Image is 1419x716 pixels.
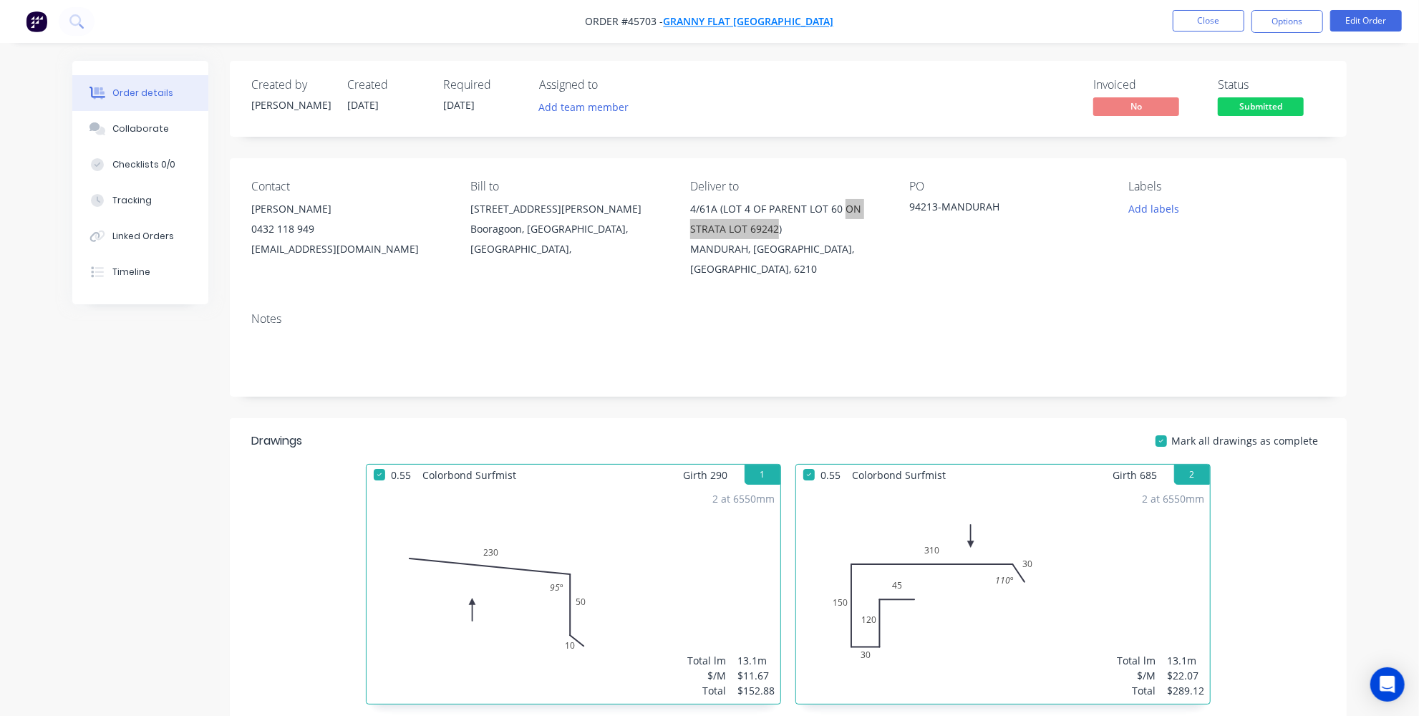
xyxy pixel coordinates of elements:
[26,11,47,32] img: Factory
[1129,180,1325,193] div: Labels
[251,97,330,112] div: [PERSON_NAME]
[1218,97,1304,119] button: Submitted
[112,87,173,100] div: Order details
[1167,668,1204,683] div: $22.07
[687,653,726,668] div: Total lm
[251,78,330,92] div: Created by
[470,199,667,259] div: [STREET_ADDRESS][PERSON_NAME]Booragoon, [GEOGRAPHIC_DATA], [GEOGRAPHIC_DATA],
[72,254,208,290] button: Timeline
[470,199,667,219] div: [STREET_ADDRESS][PERSON_NAME]
[251,239,447,259] div: [EMAIL_ADDRESS][DOMAIN_NAME]
[1218,78,1325,92] div: Status
[72,111,208,147] button: Collaborate
[72,147,208,183] button: Checklists 0/0
[909,199,1088,219] div: 94213-MANDURAH
[470,219,667,259] div: Booragoon, [GEOGRAPHIC_DATA], [GEOGRAPHIC_DATA],
[251,432,302,450] div: Drawings
[443,98,475,112] span: [DATE]
[112,230,174,243] div: Linked Orders
[112,194,152,207] div: Tracking
[909,180,1105,193] div: PO
[251,312,1325,326] div: Notes
[690,199,886,239] div: 4/61A (LOT 4 OF PARENT LOT 60 ON STRATA LOT 69242)
[251,199,447,219] div: [PERSON_NAME]
[1171,433,1318,448] span: Mark all drawings as complete
[367,485,780,704] div: 0230501095º2 at 6550mmTotal lm$/MTotal13.1m$11.67$152.88
[539,78,682,92] div: Assigned to
[470,180,667,193] div: Bill to
[687,683,726,698] div: Total
[347,78,426,92] div: Created
[417,465,522,485] span: Colorbond Surfmist
[1251,10,1323,33] button: Options
[690,239,886,279] div: MANDURAH, [GEOGRAPHIC_DATA], [GEOGRAPHIC_DATA], 6210
[347,98,379,112] span: [DATE]
[690,199,886,279] div: 4/61A (LOT 4 OF PARENT LOT 60 ON STRATA LOT 69242)MANDURAH, [GEOGRAPHIC_DATA], [GEOGRAPHIC_DATA],...
[1167,683,1204,698] div: $289.12
[1093,78,1201,92] div: Invoiced
[443,78,522,92] div: Required
[539,97,636,117] button: Add team member
[737,683,775,698] div: $152.88
[251,199,447,259] div: [PERSON_NAME]0432 118 949[EMAIL_ADDRESS][DOMAIN_NAME]
[1173,10,1244,32] button: Close
[737,668,775,683] div: $11.67
[112,158,175,171] div: Checklists 0/0
[846,465,951,485] span: Colorbond Surfmist
[531,97,636,117] button: Add team member
[815,465,846,485] span: 0.55
[1117,683,1156,698] div: Total
[690,180,886,193] div: Deliver to
[1093,97,1179,115] span: No
[1117,653,1156,668] div: Total lm
[72,183,208,218] button: Tracking
[745,465,780,485] button: 1
[385,465,417,485] span: 0.55
[251,180,447,193] div: Contact
[72,218,208,254] button: Linked Orders
[586,15,664,29] span: Order #45703 -
[1218,97,1304,115] span: Submitted
[251,219,447,239] div: 0432 118 949
[112,122,169,135] div: Collaborate
[1330,10,1402,32] button: Edit Order
[1120,199,1186,218] button: Add labels
[1142,491,1204,506] div: 2 at 6550mm
[712,491,775,506] div: 2 at 6550mm
[1174,465,1210,485] button: 2
[687,668,726,683] div: $/M
[112,266,150,279] div: Timeline
[72,75,208,111] button: Order details
[1370,667,1405,702] div: Open Intercom Messenger
[664,15,834,29] a: Granny Flat [GEOGRAPHIC_DATA]
[737,653,775,668] div: 13.1m
[683,465,727,485] span: Girth 290
[1113,465,1157,485] span: Girth 685
[796,485,1210,704] div: 0451203015031030110º2 at 6550mmTotal lm$/MTotal13.1m$22.07$289.12
[1167,653,1204,668] div: 13.1m
[1117,668,1156,683] div: $/M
